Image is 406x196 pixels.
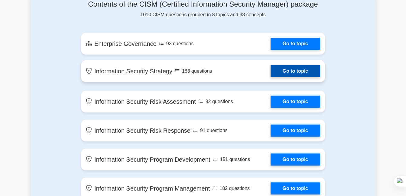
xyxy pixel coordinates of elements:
[271,125,320,137] a: Go to topic
[271,182,320,194] a: Go to topic
[271,96,320,108] a: Go to topic
[271,153,320,166] a: Go to topic
[271,65,320,77] a: Go to topic
[271,38,320,50] a: Go to topic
